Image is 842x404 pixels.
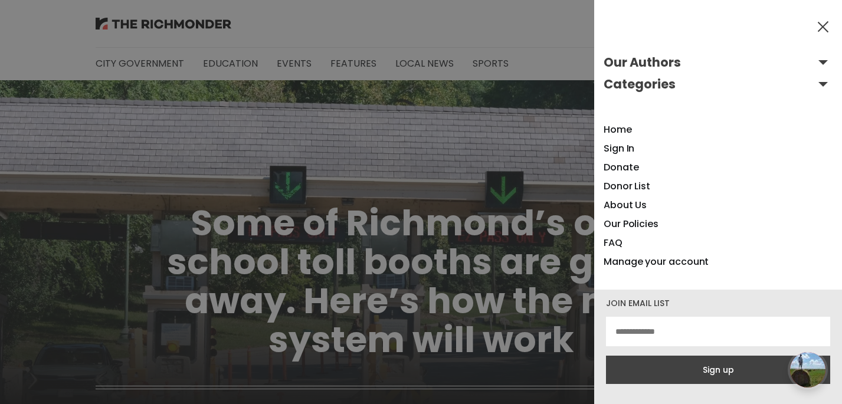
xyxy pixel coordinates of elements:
a: Sign In [604,142,634,155]
a: Donor List [604,179,650,193]
div: Join email list [606,299,830,307]
a: Our Policies [604,217,658,231]
a: About Us [604,198,647,212]
button: Open submenu Categories [604,75,833,94]
button: Open submenu Our Authors [604,53,833,72]
a: FAQ [604,236,623,249]
button: Sign up [606,356,830,384]
a: Donate [604,160,639,174]
a: Home [604,123,632,136]
iframe: portal-trigger [780,346,842,404]
a: Manage your account [604,255,709,268]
